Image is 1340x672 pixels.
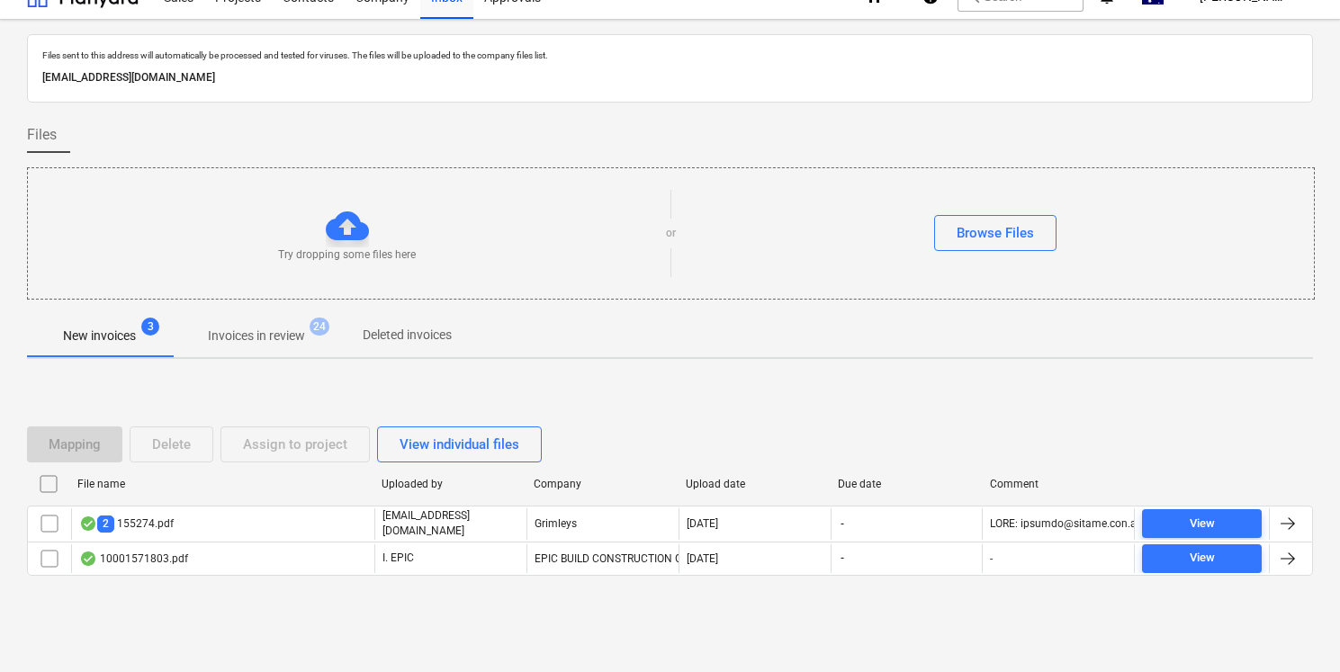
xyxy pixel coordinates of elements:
p: I. EPIC [382,551,414,566]
div: Due date [838,478,976,490]
div: Company [534,478,671,490]
div: 10001571803.pdf [79,551,188,566]
iframe: Chat Widget [1250,586,1340,672]
p: Invoices in review [208,327,305,345]
div: Upload date [686,478,823,490]
button: View [1142,544,1262,573]
button: Browse Files [934,215,1057,251]
div: Uploaded by [382,478,519,490]
span: - [839,551,846,566]
p: [EMAIL_ADDRESS][DOMAIN_NAME] [42,68,1298,87]
p: New invoices [63,327,136,345]
span: 24 [310,318,329,336]
p: Try dropping some files here [278,247,416,263]
button: View [1142,509,1262,538]
span: - [839,516,846,532]
div: - [990,552,993,565]
div: View [1190,514,1215,534]
p: Deleted invoices [363,326,452,345]
div: OCR finished [79,551,97,566]
span: 3 [141,318,159,336]
div: Try dropping some files hereorBrowse Files [27,167,1315,300]
span: 2 [97,515,114,533]
div: EPIC BUILD CONSTRUCTION GROUP [526,544,679,573]
div: [DATE] [687,517,718,530]
p: or [666,226,676,241]
button: View individual files [377,426,542,462]
p: [EMAIL_ADDRESS][DOMAIN_NAME] [382,508,519,539]
div: 155274.pdf [79,515,174,533]
p: Files sent to this address will automatically be processed and tested for viruses. The files will... [42,49,1298,61]
div: View [1190,548,1215,569]
div: File name [77,478,367,490]
span: Files [27,124,57,146]
div: Grimleys [526,508,679,539]
div: [DATE] [687,552,718,565]
div: View individual files [400,433,519,456]
div: Comment [990,478,1128,490]
div: OCR finished [79,516,97,531]
div: Browse Files [957,221,1034,245]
